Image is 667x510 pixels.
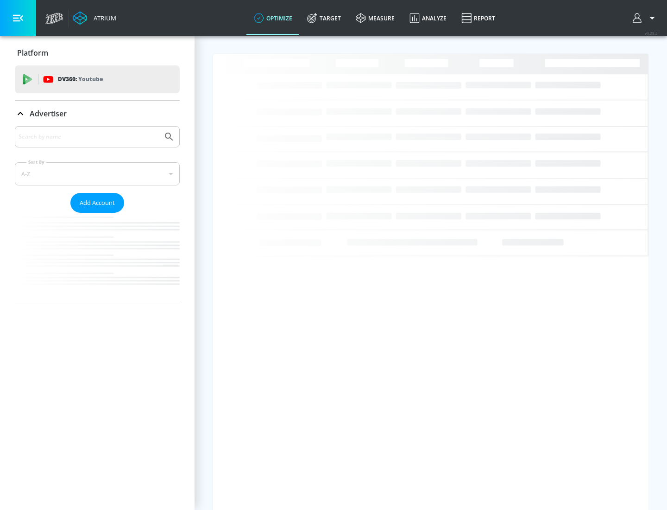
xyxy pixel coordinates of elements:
a: optimize [246,1,300,35]
input: Search by name [19,131,159,143]
a: Target [300,1,348,35]
span: Add Account [80,198,115,208]
p: DV360: [58,74,103,84]
a: measure [348,1,402,35]
span: v 4.25.2 [645,31,658,36]
button: Add Account [70,193,124,213]
p: Youtube [78,74,103,84]
a: Analyze [402,1,454,35]
label: Sort By [26,159,46,165]
nav: list of Advertiser [15,213,180,303]
a: Report [454,1,503,35]
a: Atrium [73,11,116,25]
div: Platform [15,40,180,66]
div: DV360: Youtube [15,65,180,93]
p: Platform [17,48,48,58]
div: Atrium [90,14,116,22]
div: A-Z [15,162,180,185]
div: Advertiser [15,101,180,127]
p: Advertiser [30,108,67,119]
div: Advertiser [15,126,180,303]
